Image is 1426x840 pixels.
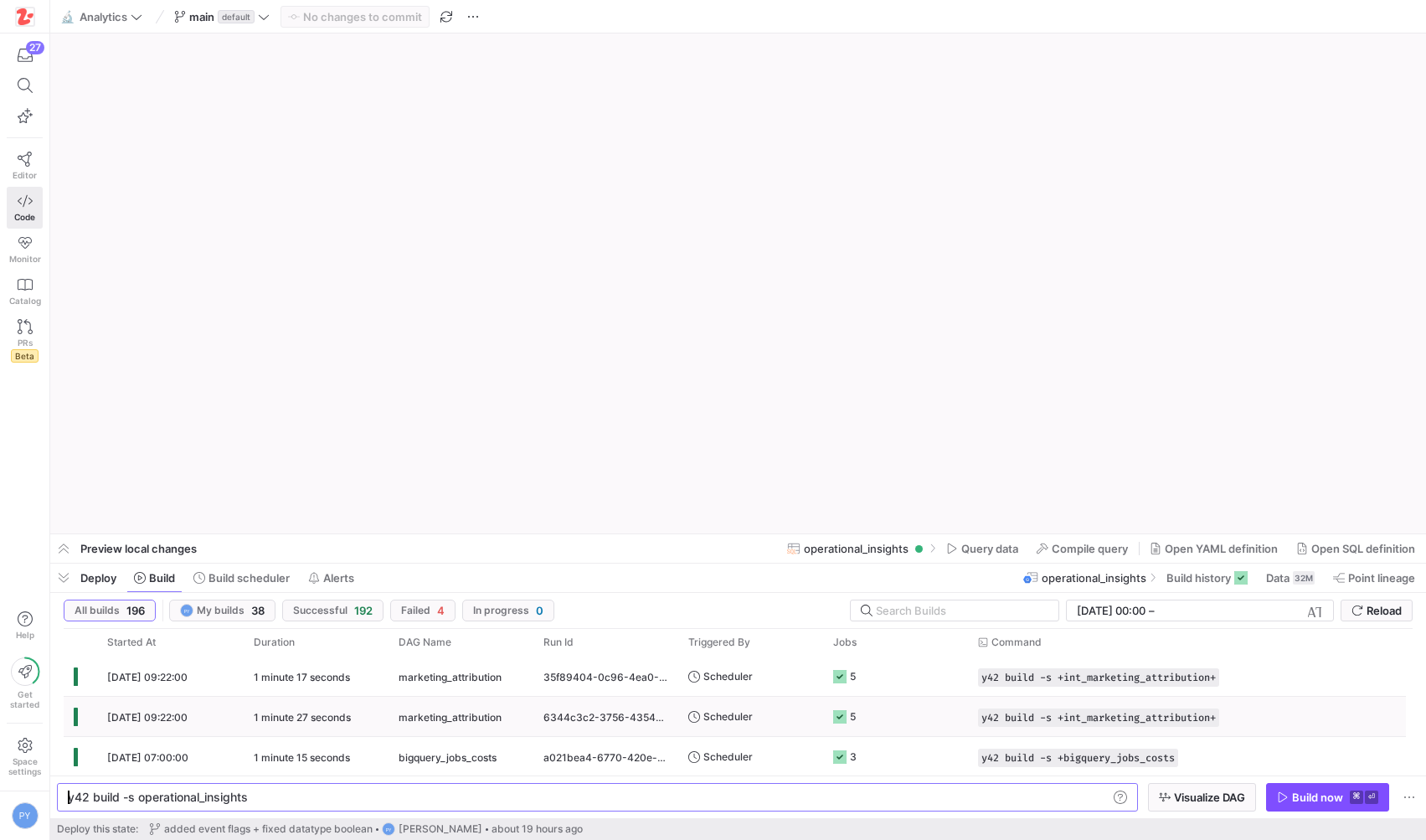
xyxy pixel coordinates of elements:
div: PY [180,604,193,617]
div: PY [382,822,395,836]
span: My builds [197,605,245,616]
button: Data32M [1259,564,1322,592]
span: 0 [536,604,543,617]
a: PRsBeta [7,312,43,369]
a: Monitor [7,229,43,271]
span: marketing_attribution [399,657,502,697]
span: Deploy [80,571,116,585]
span: Space settings [8,756,41,776]
a: Editor [7,145,43,187]
button: Build now⌘⏎ [1266,783,1389,812]
y42-duration: 1 minute 15 seconds [254,751,350,764]
span: about 19 hours ago [492,823,583,835]
div: Build now [1292,791,1343,804]
button: maindefault [170,6,274,28]
span: y42 build -s +int_marketing_attribution+ [981,712,1216,724]
span: operational_insights [804,542,909,555]
span: 192 [354,604,373,617]
span: Build history [1166,571,1231,585]
span: Command [991,636,1042,648]
y42-duration: 1 minute 17 seconds [254,671,350,683]
span: Scheduler [703,737,753,776]
span: 196 [126,604,145,617]
kbd: ⏎ [1365,791,1378,804]
span: Help [14,630,35,640]
div: 5 [850,697,856,736]
a: Spacesettings [7,730,43,784]
span: Started At [107,636,156,648]
span: 4 [437,604,445,617]
span: Visualize DAG [1174,791,1245,804]
button: Alerts [301,564,362,592]
button: added event flags + fixed datatype booleanPY[PERSON_NAME]about 19 hours ago [145,818,587,840]
span: Code [14,212,35,222]
span: Reload [1367,604,1402,617]
span: Analytics [80,10,127,23]
span: Monitor [9,254,41,264]
span: Build [149,571,175,585]
span: Build scheduler [208,571,290,585]
a: Code [7,187,43,229]
button: 🔬Analytics [57,6,147,28]
a: https://storage.googleapis.com/y42-prod-data-exchange/images/h4OkG5kwhGXbZ2sFpobXAPbjBGJTZTGe3yEd... [7,3,43,31]
button: Build history [1159,564,1255,592]
button: Build scheduler [186,564,297,592]
input: Search Builds [876,604,1045,617]
span: Point lineage [1348,571,1415,585]
span: 38 [251,604,265,617]
span: Open YAML definition [1165,542,1278,555]
span: [PERSON_NAME] [399,823,482,835]
button: Reload [1341,600,1413,621]
span: Editor [13,170,37,180]
span: operational_insights [1042,571,1146,585]
span: Compile query [1052,542,1128,555]
button: Visualize DAG [1148,783,1256,812]
span: Jobs [833,636,857,648]
span: DAG Name [399,636,451,648]
span: Run Id [543,636,574,648]
span: Failed [401,605,430,616]
span: Data [1266,571,1290,585]
span: Beta [11,349,39,363]
span: Scheduler [703,697,753,736]
span: marketing_attribution [399,698,502,737]
span: Query data [961,542,1018,555]
span: [DATE] 09:22:00 [107,711,188,724]
div: 5 [850,657,856,696]
span: y42 build -s +int_marketing_attribution+ [981,672,1216,683]
input: End datetime [1158,604,1268,617]
span: All builds [75,605,120,616]
span: Scheduler [703,657,753,696]
button: Query data [939,534,1026,563]
span: – [1149,604,1155,617]
span: main [189,10,214,23]
span: Duration [254,636,295,648]
button: PYMy builds38 [169,600,275,621]
img: https://storage.googleapis.com/y42-prod-data-exchange/images/h4OkG5kwhGXbZ2sFpobXAPbjBGJTZTGe3yEd... [17,8,33,25]
div: 32M [1293,571,1315,585]
button: All builds196 [64,600,156,621]
span: Open SQL definition [1311,542,1415,555]
span: 🔬 [61,11,73,23]
span: bigquery_jobs_costs [399,738,497,777]
button: Successful192 [282,600,384,621]
div: 27 [26,41,44,54]
span: added event flags + fixed datatype boolean [164,823,373,835]
span: Alerts [323,571,354,585]
span: default [218,10,255,23]
span: Preview local changes [80,542,197,555]
button: PY [7,798,43,833]
button: Build [126,564,183,592]
div: 3 [850,737,857,776]
button: Getstarted [7,651,43,716]
div: PY [12,802,39,829]
button: Help [7,604,43,647]
span: In progress [473,605,529,616]
kbd: ⌘ [1350,791,1363,804]
span: y42 build -s operational_insights [68,790,248,804]
span: y42 build -s +bigquery_jobs_costs [981,752,1175,764]
span: [DATE] 09:22:00 [107,671,188,683]
span: Successful [293,605,347,616]
span: [DATE] 07:00:00 [107,751,188,764]
div: 35f89404-0c96-4ea0-8350-298f90e49bc1 [533,657,678,696]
